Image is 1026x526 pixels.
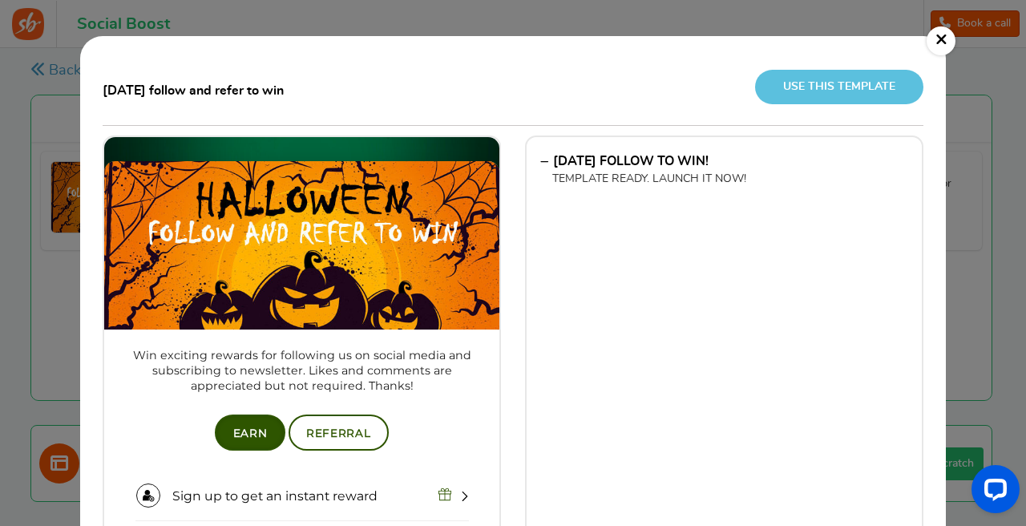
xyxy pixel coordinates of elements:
[103,59,284,115] h1: [DATE] follow and refer to win
[755,70,923,104] a: Use this template
[129,289,164,302] span: Earn
[540,155,908,168] h3: [DATE] FOLLOW TO WIN!
[552,172,908,188] p: TEMPLATE READY. LAUNCH IT NOW!
[202,289,266,302] span: Referral
[959,459,1026,526] iframe: LiveChat chat widget
[18,211,378,257] p: Win exciting rewards for following us on social media and subscribing to newsletter. Likes and co...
